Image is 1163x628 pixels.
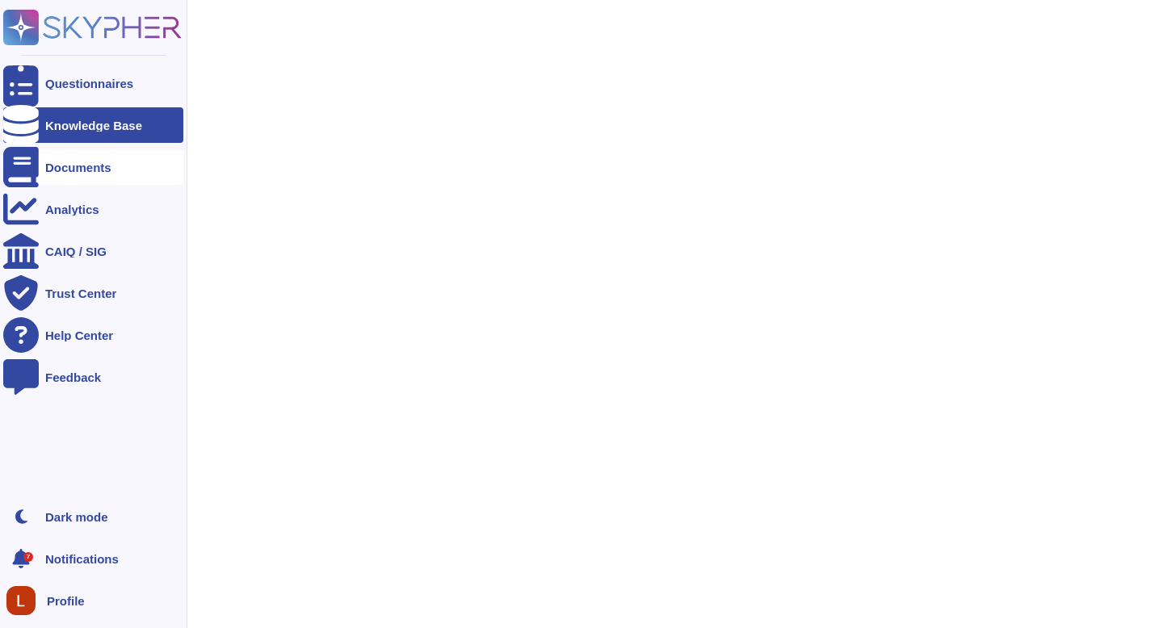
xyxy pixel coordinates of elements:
div: Analytics [45,203,99,216]
button: user [3,583,47,618]
div: Knowledge Base [45,119,142,132]
a: Analytics [3,191,183,227]
div: Trust Center [45,287,116,299]
div: CAIQ / SIG [45,245,107,257]
div: Questionnaires [45,77,133,90]
div: Dark mode [45,511,108,523]
a: Documents [3,149,183,185]
span: Profile [47,595,85,607]
div: Feedback [45,371,101,383]
span: Notifications [45,553,119,565]
div: Help Center [45,329,113,341]
div: 7 [23,552,33,562]
a: Questionnaires [3,65,183,101]
a: Trust Center [3,275,183,311]
a: CAIQ / SIG [3,233,183,269]
a: Help Center [3,317,183,353]
a: Knowledge Base [3,107,183,143]
a: Feedback [3,359,183,395]
img: user [6,586,36,615]
div: Documents [45,161,111,174]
